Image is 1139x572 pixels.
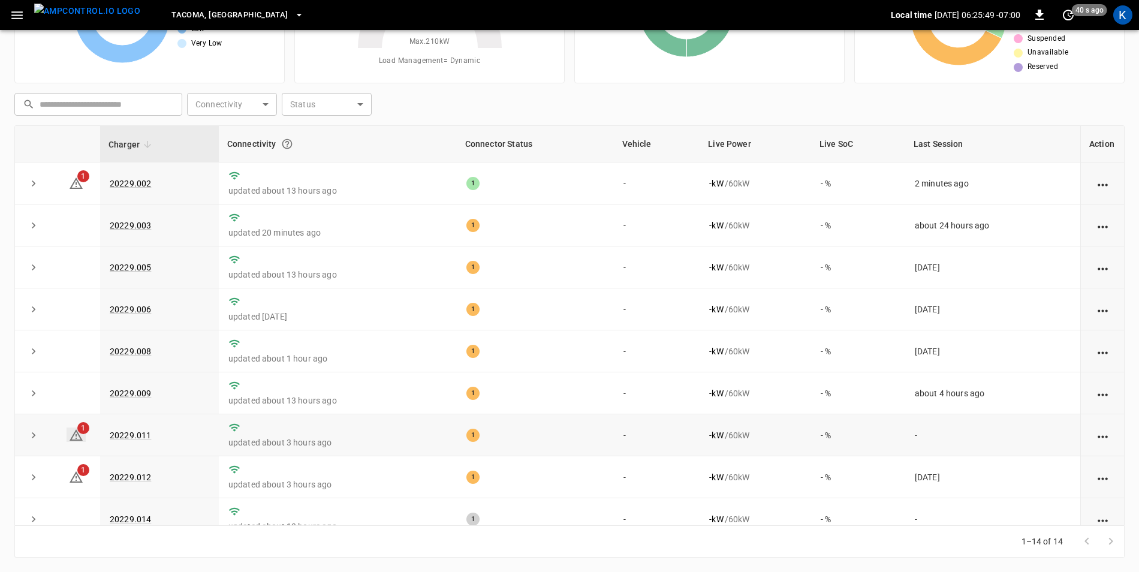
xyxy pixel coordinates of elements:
div: / 60 kW [709,261,801,273]
div: action cell options [1095,345,1110,357]
td: - [614,162,700,204]
p: updated about 3 hours ago [228,478,447,490]
p: [DATE] 06:25:49 -07:00 [935,9,1020,21]
p: updated about 13 hours ago [228,395,447,407]
button: expand row [25,426,43,444]
span: Very Low [191,38,222,50]
span: 1 [77,422,89,434]
td: - [614,204,700,246]
div: / 60 kW [709,513,801,525]
button: expand row [25,174,43,192]
span: 1 [77,464,89,476]
button: expand row [25,216,43,234]
td: - [614,330,700,372]
span: 1 [77,170,89,182]
div: 1 [466,303,480,316]
span: Suspended [1027,33,1066,45]
th: Live SoC [811,126,905,162]
td: - [614,456,700,498]
td: 2 minutes ago [905,162,1080,204]
p: - kW [709,387,723,399]
th: Last Session [905,126,1080,162]
span: 40 s ago [1072,4,1107,16]
td: - [614,288,700,330]
td: - % [811,330,905,372]
span: Load Management = Dynamic [379,55,481,67]
td: [DATE] [905,246,1080,288]
p: updated about 13 hours ago [228,269,447,281]
div: / 60 kW [709,219,801,231]
th: Vehicle [614,126,700,162]
p: - kW [709,429,723,441]
td: about 4 hours ago [905,372,1080,414]
span: Tacoma, [GEOGRAPHIC_DATA] [171,8,288,22]
p: Local time [891,9,932,21]
td: - % [811,246,905,288]
a: 20229.008 [110,347,151,356]
td: - [905,414,1080,456]
td: [DATE] [905,456,1080,498]
div: 1 [466,177,480,190]
td: - [905,498,1080,540]
p: 1–14 of 14 [1022,535,1063,547]
div: / 60 kW [709,177,801,189]
div: / 60 kW [709,345,801,357]
button: expand row [25,342,43,360]
img: ampcontrol.io logo [34,4,140,19]
a: 20229.014 [110,514,151,524]
button: set refresh interval [1059,5,1078,25]
td: [DATE] [905,288,1080,330]
div: action cell options [1095,387,1110,399]
td: - [614,246,700,288]
button: Connection between the charger and our software. [276,133,298,155]
td: - % [811,498,905,540]
button: expand row [25,258,43,276]
div: / 60 kW [709,471,801,483]
div: / 60 kW [709,303,801,315]
button: Tacoma, [GEOGRAPHIC_DATA] [167,4,308,27]
p: updated about 13 hours ago [228,185,447,197]
div: Connectivity [227,133,448,155]
th: Connector Status [457,126,614,162]
td: - % [811,414,905,456]
a: 1 [67,428,86,442]
div: action cell options [1095,261,1110,273]
span: Reserved [1027,61,1058,73]
div: action cell options [1095,513,1110,525]
div: action cell options [1095,303,1110,315]
p: - kW [709,345,723,357]
td: - % [811,372,905,414]
a: 1 [69,177,83,187]
p: - kW [709,177,723,189]
th: Live Power [700,126,811,162]
p: - kW [709,471,723,483]
td: - % [811,456,905,498]
p: - kW [709,219,723,231]
td: - % [811,162,905,204]
td: - [614,414,700,456]
th: Action [1080,126,1124,162]
td: - % [811,288,905,330]
p: - kW [709,303,723,315]
div: 1 [466,471,480,484]
p: updated about 13 hours ago [228,520,447,532]
span: Charger [109,137,155,152]
div: 1 [466,219,480,232]
button: expand row [25,468,43,486]
div: action cell options [1095,177,1110,189]
div: profile-icon [1113,5,1132,25]
div: 1 [466,429,480,442]
span: Unavailable [1027,47,1068,59]
td: - [614,372,700,414]
div: action cell options [1095,429,1110,441]
td: [DATE] [905,330,1080,372]
div: 1 [466,345,480,358]
td: - [614,498,700,540]
p: - kW [709,261,723,273]
a: 20229.012 [110,472,151,482]
a: 20229.006 [110,305,151,314]
div: action cell options [1095,219,1110,231]
div: / 60 kW [709,387,801,399]
p: updated about 1 hour ago [228,353,447,365]
a: 20229.003 [110,221,151,230]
